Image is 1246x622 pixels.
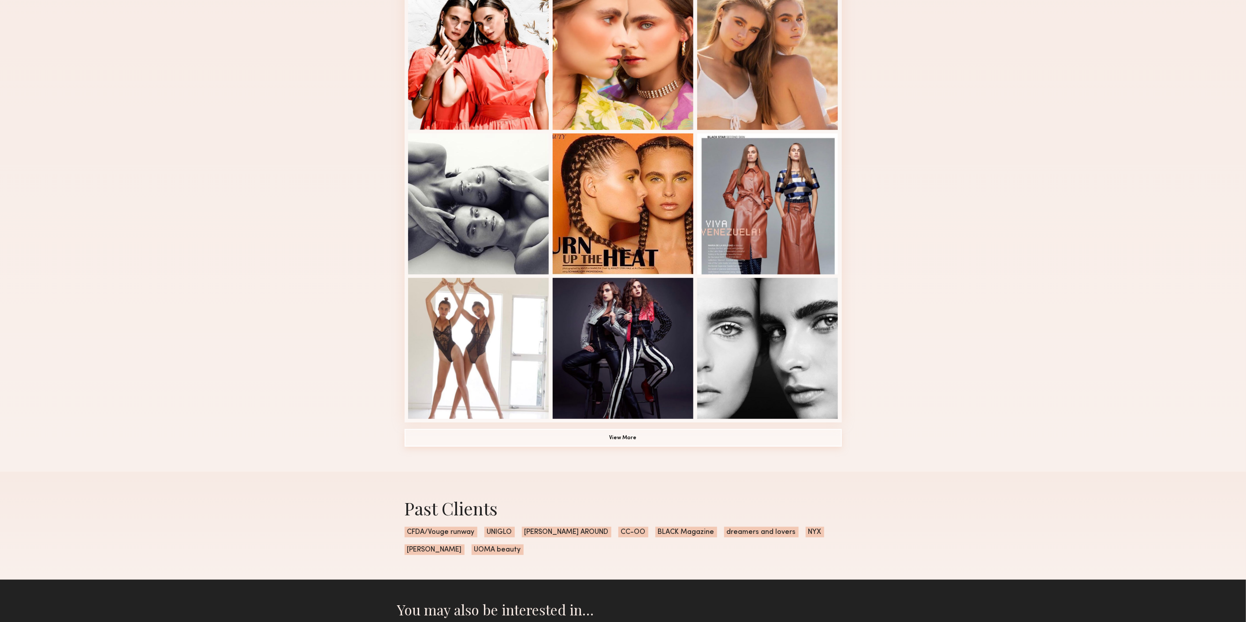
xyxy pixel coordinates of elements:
h2: You may also be interested in… [398,601,849,618]
span: dreamers and lovers [724,527,799,537]
span: CC-OO [618,527,648,537]
span: CFDA/Vouge runway [405,527,477,537]
span: [PERSON_NAME] [405,544,465,555]
button: View More [405,429,842,447]
span: NYX [806,527,824,537]
span: BLACK Magazine [655,527,717,537]
div: Past Clients [405,496,842,520]
span: UOMA beauty [472,544,524,555]
span: UNIGLO [484,527,515,537]
span: [PERSON_NAME] AROUND [522,527,611,537]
